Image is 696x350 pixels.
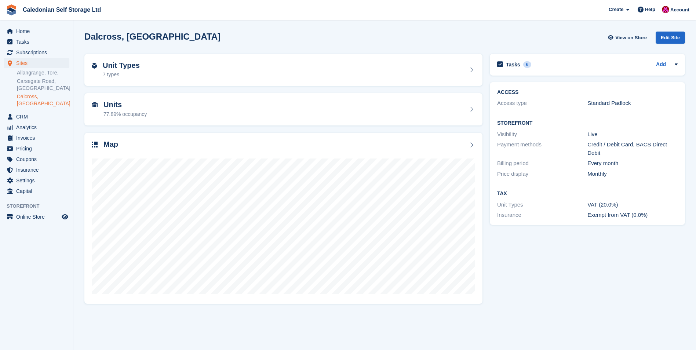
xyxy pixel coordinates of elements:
[4,133,69,143] a: menu
[92,63,97,69] img: unit-type-icn-2b2737a686de81e16bb02015468b77c625bbabd49415b5ef34ead5e3b44a266d.svg
[656,32,685,47] a: Edit Site
[16,212,60,222] span: Online Store
[607,32,650,44] a: View on Store
[587,141,678,157] div: Credit / Debit Card, BACS Direct Debit
[16,112,60,122] span: CRM
[670,6,689,14] span: Account
[16,58,60,68] span: Sites
[662,6,669,13] img: Donald Mathieson
[587,130,678,139] div: Live
[609,6,623,13] span: Create
[497,211,587,219] div: Insurance
[506,61,520,68] h2: Tasks
[4,165,69,175] a: menu
[16,133,60,143] span: Invoices
[497,191,678,197] h2: Tax
[4,26,69,36] a: menu
[16,47,60,58] span: Subscriptions
[497,201,587,209] div: Unit Types
[4,154,69,164] a: menu
[523,61,532,68] div: 6
[587,211,678,219] div: Exempt from VAT (0.0%)
[103,110,147,118] div: 77.89% occupancy
[656,61,666,69] a: Add
[7,203,73,210] span: Storefront
[497,99,587,107] div: Access type
[17,78,69,92] a: Carsegate Road, [GEOGRAPHIC_DATA]
[4,175,69,186] a: menu
[587,201,678,209] div: VAT (20.0%)
[84,32,221,41] h2: Dalcross, [GEOGRAPHIC_DATA]
[497,120,678,126] h2: Storefront
[103,71,140,79] div: 7 types
[615,34,647,41] span: View on Store
[92,142,98,147] img: map-icn-33ee37083ee616e46c38cad1a60f524a97daa1e2b2c8c0bc3eb3415660979fc1.svg
[656,32,685,44] div: Edit Site
[4,37,69,47] a: menu
[497,90,678,95] h2: ACCESS
[497,159,587,168] div: Billing period
[103,101,147,109] h2: Units
[20,4,104,16] a: Caledonian Self Storage Ltd
[84,54,482,86] a: Unit Types 7 types
[103,61,140,70] h2: Unit Types
[4,58,69,68] a: menu
[497,170,587,178] div: Price display
[103,140,118,149] h2: Map
[497,130,587,139] div: Visibility
[92,102,98,107] img: unit-icn-7be61d7bf1b0ce9d3e12c5938cc71ed9869f7b940bace4675aadf7bd6d80202e.svg
[16,122,60,132] span: Analytics
[587,159,678,168] div: Every month
[16,143,60,154] span: Pricing
[6,4,17,15] img: stora-icon-8386f47178a22dfd0bd8f6a31ec36ba5ce8667c1dd55bd0f319d3a0aa187defe.svg
[16,37,60,47] span: Tasks
[16,26,60,36] span: Home
[4,212,69,222] a: menu
[587,170,678,178] div: Monthly
[645,6,655,13] span: Help
[497,141,587,157] div: Payment methods
[587,99,678,107] div: Standard Padlock
[4,47,69,58] a: menu
[16,154,60,164] span: Coupons
[17,93,69,107] a: Dalcross, [GEOGRAPHIC_DATA]
[17,69,69,76] a: Allangrange, Tore.
[84,133,482,304] a: Map
[4,122,69,132] a: menu
[84,93,482,125] a: Units 77.89% occupancy
[16,175,60,186] span: Settings
[4,186,69,196] a: menu
[4,143,69,154] a: menu
[4,112,69,122] a: menu
[16,186,60,196] span: Capital
[16,165,60,175] span: Insurance
[61,212,69,221] a: Preview store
